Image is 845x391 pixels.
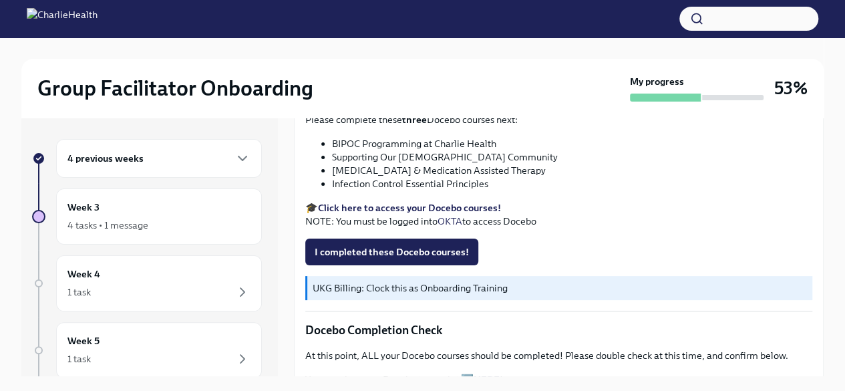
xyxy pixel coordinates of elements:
h6: Week 5 [67,334,100,348]
img: CharlieHealth [27,8,98,29]
h6: 4 previous weeks [67,151,144,166]
h6: Week 3 [67,200,100,215]
a: Click here to access your Docebo courses! [318,202,501,214]
div: 1 task [67,352,91,366]
a: HERE [474,374,500,386]
h2: Group Facilitator Onboarding [37,75,313,102]
div: 4 tasks • 1 message [67,219,148,232]
p: UKG Billing: Clock this as Onboarding Training [313,281,807,295]
p: Please complete these Docebo courses next: [305,113,812,126]
a: Week 34 tasks • 1 message [32,188,262,245]
a: Week 41 task [32,255,262,311]
li: [MEDICAL_DATA] & Medication Assisted Therapy [332,164,812,177]
li: Supporting Our [DEMOGRAPHIC_DATA] Community [332,150,812,164]
span: I completed these Docebo courses! [315,245,469,259]
li: Infection Control Essential Principles [332,177,812,190]
button: I completed these Docebo courses! [305,239,478,265]
div: 4 previous weeks [56,139,262,178]
strong: My progress [630,75,684,88]
h6: Week 4 [67,267,100,281]
p: 🎓 NOTE: You must be logged into to access Docebo [305,201,812,228]
li: BIPOC Programming at Charlie Health [332,137,812,150]
div: 1 task [67,285,91,299]
strong: three [402,114,427,126]
a: OKTA [438,215,462,227]
h3: 53% [774,76,808,100]
p: You can view your Docebo transcript ➡️ ! [305,373,812,386]
a: Week 51 task [32,322,262,378]
p: At this point, ALL your Docebo courses should be completed! Please double check at this time, and... [305,349,812,362]
p: Docebo Completion Check [305,322,812,338]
